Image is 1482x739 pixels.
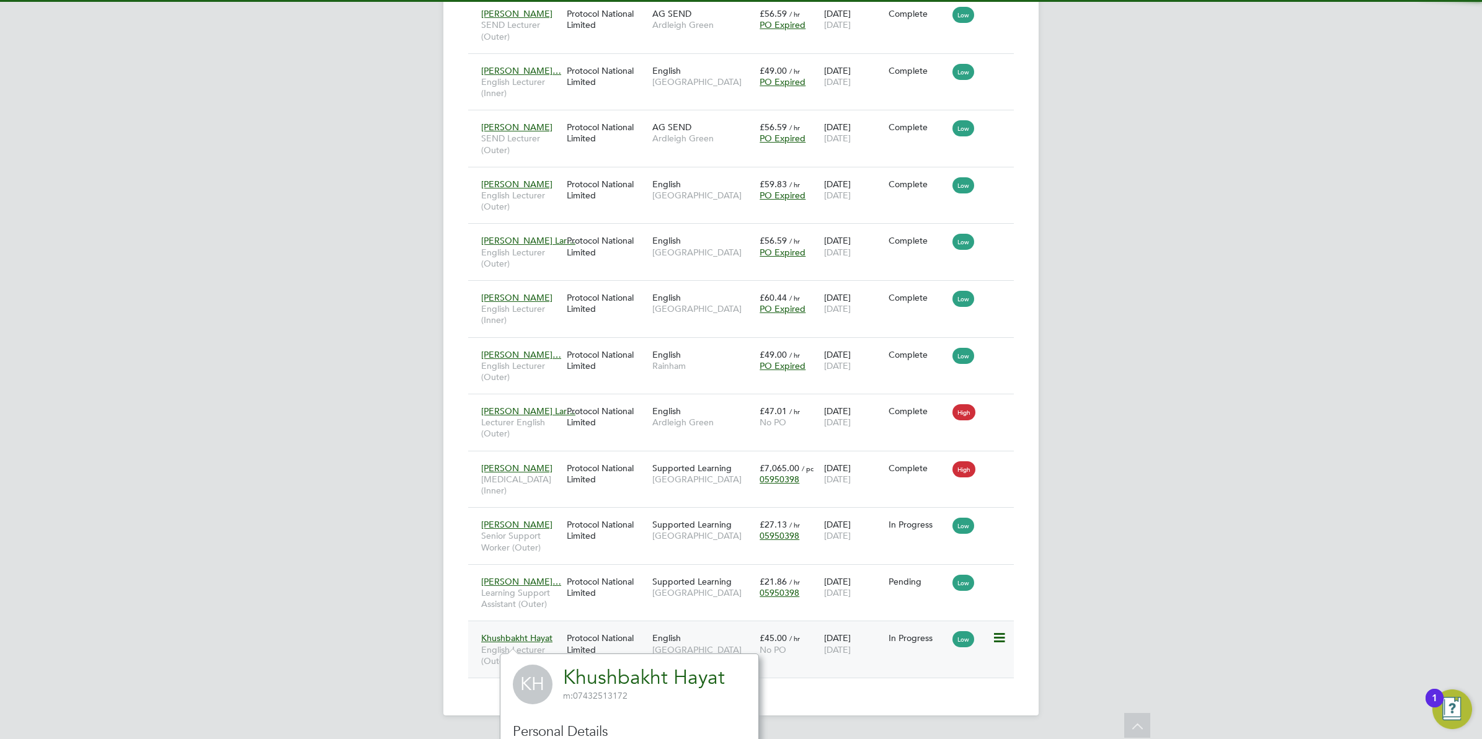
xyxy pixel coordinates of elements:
[481,247,561,269] span: English Lecturer (Outer)
[478,512,1014,523] a: [PERSON_NAME]Senior Support Worker (Outer)Protocol National LimitedSupported Learning[GEOGRAPHIC_...
[652,133,753,144] span: Ardleigh Green
[760,349,787,360] span: £49.00
[481,8,552,19] span: [PERSON_NAME]
[889,8,947,19] div: Complete
[889,235,947,246] div: Complete
[652,632,681,644] span: English
[824,587,851,598] span: [DATE]
[652,576,732,587] span: Supported Learning
[478,115,1014,125] a: [PERSON_NAME]SEND Lecturer (Outer)Protocol National LimitedAG SENDArdleigh Green£56.59 / hrPO Exp...
[481,644,561,666] span: English Lecturer (Outer)
[760,417,786,428] span: No PO
[760,405,787,417] span: £47.01
[889,405,947,417] div: Complete
[652,349,681,360] span: English
[760,303,805,314] span: PO Expired
[564,399,649,434] div: Protocol National Limited
[478,626,1014,636] a: Khushbakht HayatEnglish Lecturer (Outer)Protocol National LimitedEnglish[GEOGRAPHIC_DATA]£45.00 /...
[760,179,787,190] span: £59.83
[821,229,885,263] div: [DATE]
[824,76,851,87] span: [DATE]
[652,8,691,19] span: AG SEND
[760,235,787,246] span: £56.59
[481,360,561,383] span: English Lecturer (Outer)
[478,456,1014,466] a: [PERSON_NAME][MEDICAL_DATA] (Inner)Protocol National LimitedSupported Learning[GEOGRAPHIC_DATA]£7...
[481,179,552,190] span: [PERSON_NAME]
[952,461,975,477] span: High
[952,120,974,136] span: Low
[760,519,787,530] span: £27.13
[481,76,561,99] span: English Lecturer (Inner)
[760,530,799,541] span: 05950398
[952,177,974,193] span: Low
[821,2,885,37] div: [DATE]
[952,7,974,23] span: Low
[481,519,552,530] span: [PERSON_NAME]
[481,190,561,212] span: English Lecturer (Outer)
[478,1,1014,12] a: [PERSON_NAME]SEND Lecturer (Outer)Protocol National LimitedAG SENDArdleigh Green£56.59 / hrPO Exp...
[481,292,552,303] span: [PERSON_NAME]
[481,474,561,496] span: [MEDICAL_DATA] (Inner)
[760,19,805,30] span: PO Expired
[652,405,681,417] span: English
[889,632,947,644] div: In Progress
[481,632,552,644] span: Khushbakht Hayat
[760,632,787,644] span: £45.00
[1432,698,1437,714] div: 1
[952,518,974,534] span: Low
[564,343,649,378] div: Protocol National Limited
[652,474,753,485] span: [GEOGRAPHIC_DATA]
[478,285,1014,296] a: [PERSON_NAME]English Lecturer (Inner)Protocol National LimitedEnglish[GEOGRAPHIC_DATA]£60.44 / hr...
[652,530,753,541] span: [GEOGRAPHIC_DATA]
[760,122,787,133] span: £56.59
[821,286,885,321] div: [DATE]
[821,399,885,434] div: [DATE]
[478,172,1014,182] a: [PERSON_NAME]English Lecturer (Outer)Protocol National LimitedEnglish[GEOGRAPHIC_DATA]£59.83 / hr...
[652,19,753,30] span: Ardleigh Green
[889,179,947,190] div: Complete
[889,576,947,587] div: Pending
[821,115,885,150] div: [DATE]
[821,570,885,604] div: [DATE]
[824,133,851,144] span: [DATE]
[824,644,851,655] span: [DATE]
[481,122,552,133] span: [PERSON_NAME]
[889,122,947,133] div: Complete
[652,122,691,133] span: AG SEND
[481,133,561,155] span: SEND Lecturer (Outer)
[760,644,786,655] span: No PO
[652,644,753,655] span: [GEOGRAPHIC_DATA]
[760,190,805,201] span: PO Expired
[789,577,800,586] span: / hr
[481,576,561,587] span: [PERSON_NAME]…
[478,342,1014,353] a: [PERSON_NAME]…English Lecturer (Outer)Protocol National LimitedEnglishRainham£49.00 / hrPO Expire...
[889,462,947,474] div: Complete
[952,291,974,307] span: Low
[652,179,681,190] span: English
[789,9,800,19] span: / hr
[760,587,799,598] span: 05950398
[564,172,649,207] div: Protocol National Limited
[478,228,1014,239] a: [PERSON_NAME] Lar…English Lecturer (Outer)Protocol National LimitedEnglish[GEOGRAPHIC_DATA]£56.59...
[652,303,753,314] span: [GEOGRAPHIC_DATA]
[564,59,649,94] div: Protocol National Limited
[652,360,753,371] span: Rainham
[652,519,732,530] span: Supported Learning
[760,133,805,144] span: PO Expired
[789,293,800,303] span: / hr
[563,690,628,701] span: 07432513172
[821,172,885,207] div: [DATE]
[952,575,974,591] span: Low
[652,292,681,303] span: English
[821,456,885,491] div: [DATE]
[513,665,552,704] span: KH
[652,462,732,474] span: Supported Learning
[760,576,787,587] span: £21.86
[652,65,681,76] span: English
[652,76,753,87] span: [GEOGRAPHIC_DATA]
[824,530,851,541] span: [DATE]
[478,569,1014,580] a: [PERSON_NAME]…Learning Support Assistant (Outer)Protocol National LimitedSupported Learning[GEOGR...
[481,349,561,360] span: [PERSON_NAME]…
[564,513,649,547] div: Protocol National Limited
[760,247,805,258] span: PO Expired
